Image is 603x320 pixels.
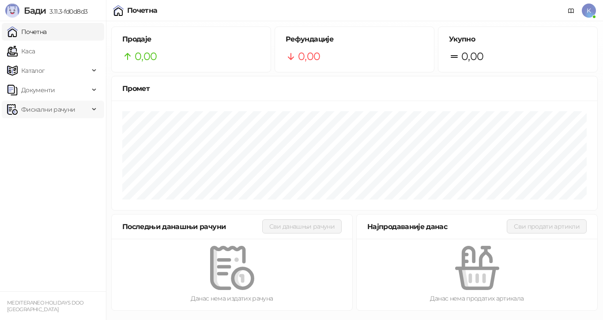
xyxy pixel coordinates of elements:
[5,4,19,18] img: Logo
[367,221,507,232] div: Најпродаваније данас
[127,7,158,14] div: Почетна
[564,4,578,18] a: Документација
[298,48,320,65] span: 0,00
[7,23,47,41] a: Почетна
[122,34,260,45] h5: Продаје
[126,294,338,303] div: Данас нема издатих рачуна
[46,8,87,15] span: 3.11.3-fd0d8d3
[122,83,587,94] div: Промет
[461,48,483,65] span: 0,00
[122,221,262,232] div: Последњи данашњи рачуни
[582,4,596,18] span: K
[24,5,46,16] span: Бади
[371,294,583,303] div: Данас нема продатих артикала
[21,81,55,99] span: Документи
[21,62,45,79] span: Каталог
[7,42,35,60] a: Каса
[7,300,84,312] small: MEDITERANEO HOLIDAYS DOO [GEOGRAPHIC_DATA]
[449,34,587,45] h5: Укупно
[135,48,157,65] span: 0,00
[507,219,587,233] button: Сви продати артикли
[262,219,342,233] button: Сви данашњи рачуни
[21,101,75,118] span: Фискални рачуни
[286,34,423,45] h5: Рефундације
